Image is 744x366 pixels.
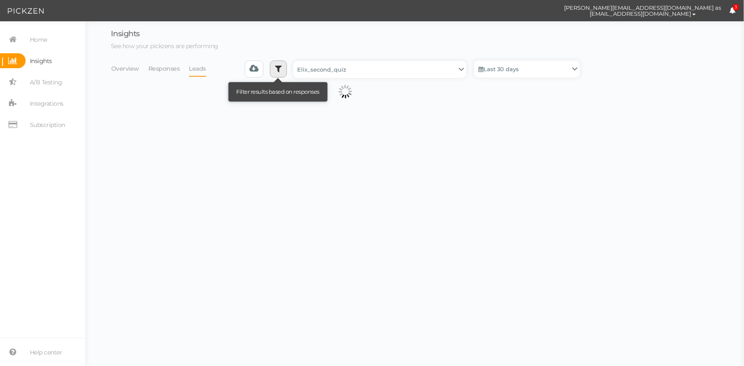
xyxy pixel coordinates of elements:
li: Responses [148,61,189,77]
li: Leads [189,61,215,77]
a: Leads [189,61,207,77]
button: [PERSON_NAME][EMAIL_ADDRESS][DOMAIN_NAME] as [EMAIL_ADDRESS][DOMAIN_NAME] [556,0,730,21]
span: Subscription [30,118,65,132]
a: Responses [148,61,180,77]
span: Insights [30,54,52,68]
span: [EMAIL_ADDRESS][DOMAIN_NAME] [590,10,691,17]
span: 3 [733,4,739,11]
img: spinnerbig.gif [339,85,352,98]
span: See how your pickzens are performing [111,42,218,50]
a: Last 30 days [474,61,580,78]
li: Overview [111,61,148,77]
span: Help center [30,346,62,359]
div: Filter results based on responses [231,84,326,99]
span: [PERSON_NAME][EMAIL_ADDRESS][DOMAIN_NAME] as [565,5,721,11]
span: Insights [111,29,140,38]
span: Integrations [30,97,64,110]
img: cd8312e7a6b0c0157f3589280924bf3e [541,3,556,18]
span: A/B Testing [30,75,62,89]
img: Pickzen logo [8,6,44,16]
span: Home [30,33,47,46]
a: Overview [111,61,139,77]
